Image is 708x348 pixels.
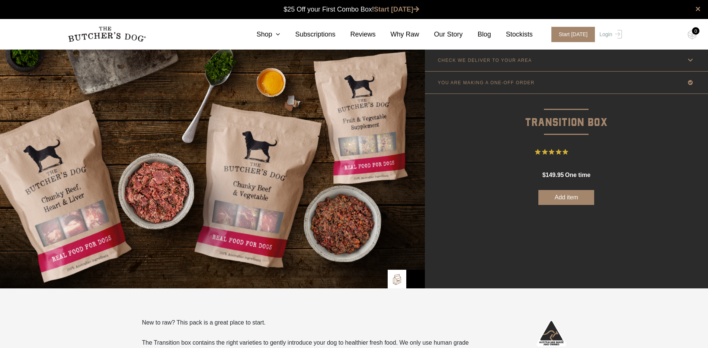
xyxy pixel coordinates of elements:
[376,29,419,39] a: Why Raw
[425,72,708,94] a: YOU ARE MAKING A ONE-OFF ORDER
[565,172,590,178] span: one time
[410,273,421,285] img: TBD_Category_Icons-1.png
[336,29,376,39] a: Reviews
[571,146,598,158] span: 9 Reviews
[463,29,491,39] a: Blog
[546,172,564,178] span: 149.95
[544,27,598,42] a: Start [DATE]
[280,29,335,39] a: Subscriptions
[425,94,708,132] p: Transition Box
[695,4,701,13] a: close
[491,29,533,39] a: Stockists
[538,190,594,205] button: Add item
[438,58,532,63] p: CHECK WE DELIVER TO YOUR AREA
[536,318,566,348] img: Australian-Made_White.png
[438,80,535,85] p: YOU ARE MAKING A ONE-OFF ORDER
[241,29,280,39] a: Shop
[391,274,403,285] img: TBD_Build-A-Box.png
[535,146,598,158] button: Rated 5 out of 5 stars from 9 reviews. Jump to reviews.
[688,30,697,39] img: TBD_Cart-Empty.png
[542,172,546,178] span: $
[374,6,419,13] a: Start [DATE]
[551,27,595,42] span: Start [DATE]
[419,29,463,39] a: Our Story
[692,27,699,35] div: 0
[425,49,708,71] a: CHECK WE DELIVER TO YOUR AREA
[598,27,622,42] a: Login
